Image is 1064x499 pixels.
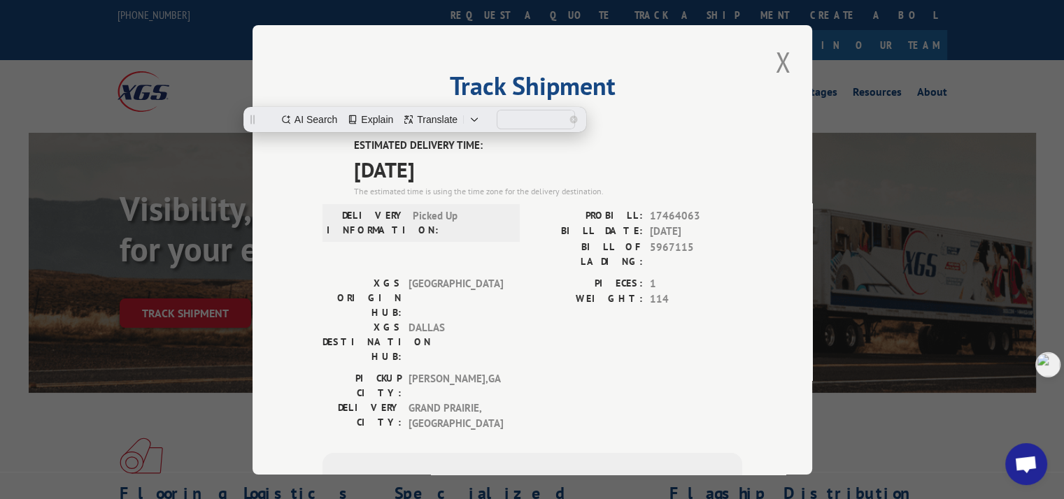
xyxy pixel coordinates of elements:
span: GRAND PRAIRIE , [GEOGRAPHIC_DATA] [409,400,503,431]
span: DALLAS [409,319,503,363]
span: [DATE] [354,153,742,185]
h2: Track Shipment [322,76,742,103]
label: BILL OF LADING: [532,239,643,268]
span: [GEOGRAPHIC_DATA] [409,275,503,319]
label: PROBILL: [532,208,643,224]
label: WEIGHT: [532,291,643,308]
label: BILL DATE: [532,224,643,240]
div: Subscribe to alerts [339,469,725,489]
label: DELIVERY INFORMATION: [327,208,406,237]
label: PICKUP CITY: [322,370,402,400]
label: PIECES: [532,275,643,291]
span: [DATE] [650,224,742,240]
label: XGS DESTINATION HUB: [322,319,402,363]
span: Picked Up [413,208,507,237]
span: [PERSON_NAME] , GA [409,370,503,400]
a: Open chat [1005,443,1047,485]
label: XGS ORIGIN HUB: [322,275,402,319]
div: The estimated time is using the time zone for the delivery destination. [354,185,742,197]
label: DELIVERY CITY: [322,400,402,431]
span: 17464063 [650,208,742,224]
span: 1 [650,275,742,291]
button: Close modal [771,43,795,81]
span: 114 [650,291,742,308]
label: ESTIMATED DELIVERY TIME: [354,138,742,154]
span: 5967115 [650,239,742,268]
